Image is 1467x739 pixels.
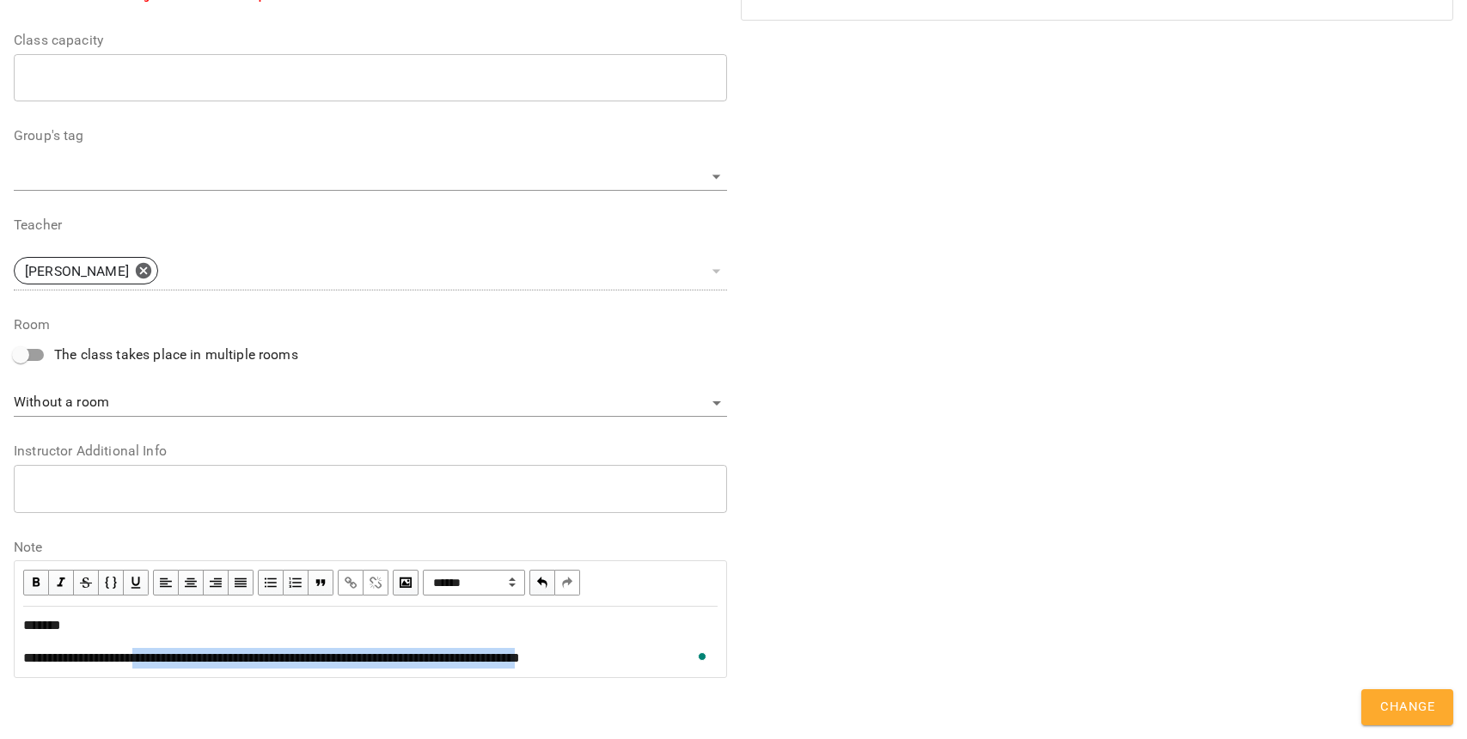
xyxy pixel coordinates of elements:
label: Teacher [14,218,727,232]
button: Change [1361,689,1453,725]
label: Group's tag [14,129,727,143]
button: Align Center [179,570,204,595]
select: Block type [423,570,525,595]
div: To enrich screen reader interactions, please activate Accessibility in Grammarly extension settings [15,608,725,676]
button: Monospace [99,570,124,595]
span: Normal [423,570,525,595]
button: Align Left [153,570,179,595]
button: UL [258,570,284,595]
label: Room [14,318,727,332]
label: Class capacity [14,34,727,47]
button: Strikethrough [74,570,99,595]
label: Instructor Additional Info [14,444,727,458]
button: Align Justify [229,570,254,595]
label: Note [14,541,727,554]
p: [PERSON_NAME] [25,261,129,282]
button: Redo [555,570,580,595]
div: [PERSON_NAME] [14,257,158,284]
button: Undo [529,570,555,595]
button: OL [284,570,309,595]
button: Italic [49,570,74,595]
div: [PERSON_NAME] [14,252,727,290]
button: Image [393,570,419,595]
button: Blockquote [309,570,333,595]
span: The class takes place in multiple rooms [54,345,298,365]
span: Change [1380,696,1434,718]
button: Link [338,570,364,595]
button: Align Right [204,570,229,595]
button: Bold [23,570,49,595]
div: Without a room [14,389,727,417]
button: Remove Link [364,570,388,595]
button: Underline [124,570,149,595]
